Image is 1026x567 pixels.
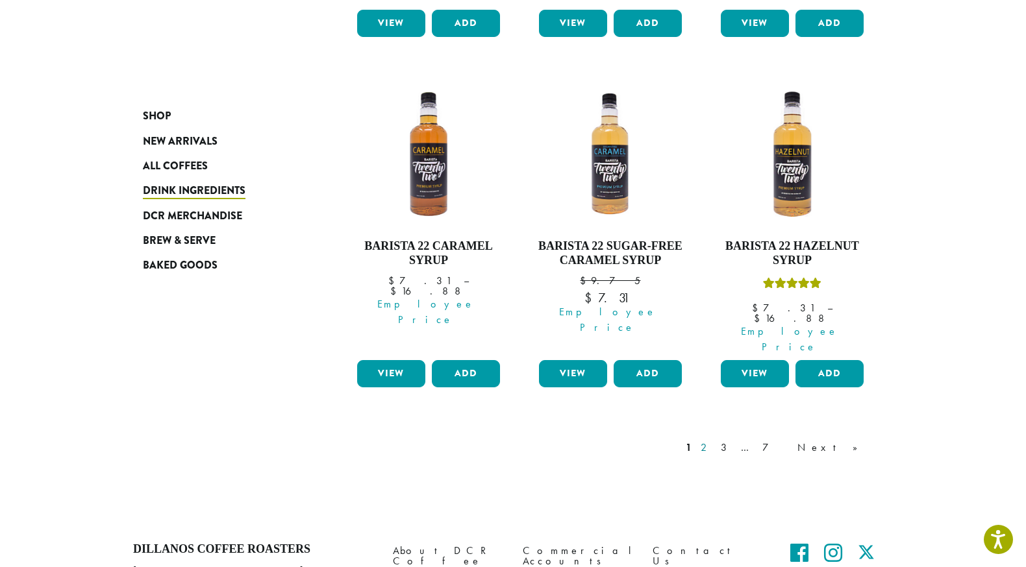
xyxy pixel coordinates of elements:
[143,134,218,150] span: New Arrivals
[432,10,500,37] button: Add
[354,80,503,354] a: Barista 22 Caramel Syrup Employee Price
[143,108,171,125] span: Shop
[143,204,299,228] a: DCR Merchandise
[752,301,815,315] bdi: 7.31
[143,178,299,203] a: Drink Ingredients
[718,440,734,455] a: 3
[531,304,685,335] span: Employee Price
[763,276,821,295] div: Rated 5.00 out of 5
[390,284,467,298] bdi: 16.88
[143,258,218,274] span: Baked Goods
[738,440,756,455] a: …
[143,128,299,153] a: New Arrivals
[580,274,591,287] span: $
[795,10,864,37] button: Add
[388,274,451,287] bdi: 7.31
[143,158,208,175] span: All Coffees
[536,80,685,354] a: Barista 22 Sugar-Free Caramel Syrup $9.75 Employee Price
[354,239,503,267] h4: Barista 22 Caramel Syrup
[580,274,640,287] bdi: 9.75
[357,360,425,387] a: View
[584,289,636,306] bdi: 7.31
[354,80,503,229] img: CARAMEL-1-300x300.png
[698,440,714,455] a: 2
[614,360,682,387] button: Add
[143,253,299,278] a: Baked Goods
[721,10,789,37] a: View
[718,80,867,229] img: HAZELNUT-300x300.png
[721,360,789,387] a: View
[614,10,682,37] button: Add
[827,301,832,315] span: –
[536,239,685,267] h4: Barista 22 Sugar-Free Caramel Syrup
[143,233,216,249] span: Brew & Serve
[390,284,401,298] span: $
[464,274,469,287] span: –
[143,208,242,224] span: DCR Merchandise
[357,10,425,37] a: View
[536,80,685,229] img: SF-CARAMEL-300x300.png
[795,440,870,455] a: Next »
[752,301,763,315] span: $
[539,10,607,37] a: View
[760,440,791,455] a: 7
[754,311,765,325] span: $
[388,274,399,287] span: $
[712,324,867,355] span: Employee Price
[349,296,503,328] span: Employee Price
[795,360,864,387] button: Add
[718,239,867,267] h4: Barista 22 Hazelnut Syrup
[718,80,867,354] a: Barista 22 Hazelnut SyrupRated 5.00 out of 5 Employee Price
[143,228,299,253] a: Brew & Serve
[143,183,245,199] span: Drink Ingredients
[683,440,694,455] a: 1
[143,104,299,128] a: Shop
[584,289,598,306] span: $
[432,360,500,387] button: Add
[133,542,373,557] h4: Dillanos Coffee Roasters
[754,311,831,325] bdi: 16.88
[143,154,299,178] a: All Coffees
[539,360,607,387] a: View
